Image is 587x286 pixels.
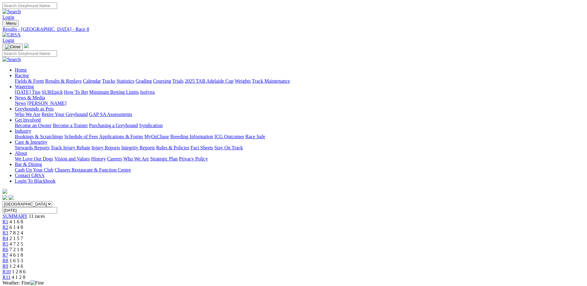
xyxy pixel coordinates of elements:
[2,44,23,50] button: Toggle navigation
[2,219,8,224] span: R1
[12,269,26,274] span: 1 2 8 6
[15,123,52,128] a: Become an Owner
[29,213,45,219] span: 11 races
[53,123,88,128] a: Become a Trainer
[2,189,7,194] img: logo-grsa-white.png
[15,167,53,172] a: Cash Up Your Club
[5,44,20,49] img: Close
[15,101,585,106] div: News & Media
[2,32,21,38] img: GRSA
[30,280,44,286] img: Fine
[156,145,189,150] a: Rules & Policies
[64,134,98,139] a: Schedule of Fees
[15,78,585,84] div: Racing
[15,101,26,106] a: News
[89,123,138,128] a: Purchasing a Greyhound
[2,2,57,9] input: Search
[185,78,234,84] a: 2025 TAB Adelaide Cup
[42,112,88,117] a: Retire Your Greyhound
[15,117,41,122] a: Get Involved
[15,95,45,100] a: News & Media
[10,247,23,252] span: 7 2 1 8
[136,78,152,84] a: Grading
[15,156,53,161] a: We Love Our Dogs
[15,151,27,156] a: About
[245,134,265,139] a: Race Safe
[15,73,29,78] a: Racing
[15,178,56,184] a: Login To Blackbook
[2,27,585,32] a: Results - [GEOGRAPHIC_DATA] - Race 8
[2,20,19,27] button: Toggle navigation
[12,275,25,280] span: 4 1 2 8
[10,241,23,247] span: 4 7 2 5
[10,236,23,241] span: 2 1 5 7
[235,78,251,84] a: Weights
[140,89,155,95] a: Isolynx
[15,112,585,117] div: Greyhounds as Pets
[153,78,171,84] a: Coursing
[15,156,585,162] div: About
[139,123,163,128] a: Syndication
[45,78,82,84] a: Results & Replays
[15,145,585,151] div: Care & Integrity
[2,275,10,280] a: R11
[121,145,155,150] a: Integrity Reports
[2,263,8,269] a: R9
[10,258,23,263] span: 1 6 5 3
[172,78,184,84] a: Trials
[51,145,90,150] a: Track Injury Rebate
[2,195,7,200] img: facebook.svg
[15,112,40,117] a: Who We Are
[2,252,8,258] a: R7
[15,134,63,139] a: Bookings & Scratchings
[2,280,44,285] span: Weather: Fine
[2,207,57,213] input: Select date
[2,225,8,230] a: R2
[2,236,8,241] a: R4
[150,156,178,161] a: Strategic Plan
[15,67,27,73] a: Home
[15,106,54,111] a: Greyhounds as Pets
[2,269,11,274] a: R10
[15,128,31,134] a: Industry
[10,252,23,258] span: 4 6 1 8
[15,134,585,139] div: Industry
[10,230,23,235] span: 7 8 2 4
[55,167,131,172] a: Chasers Restaurant & Function Centre
[6,21,16,26] span: Menu
[2,9,21,15] img: Search
[2,230,8,235] a: R3
[170,134,213,139] a: Breeding Information
[89,112,132,117] a: GAP SA Assessments
[91,156,106,161] a: History
[27,101,66,106] a: [PERSON_NAME]
[89,89,139,95] a: Minimum Betting Limits
[99,134,143,139] a: Applications & Forms
[2,15,14,20] a: Login
[107,156,122,161] a: Careers
[15,89,40,95] a: [DATE] Tips
[15,167,585,173] div: Bar & Dining
[15,123,585,128] div: Get Involved
[214,134,244,139] a: ICG Outcomes
[15,89,585,95] div: Wagering
[15,139,48,145] a: Care & Integrity
[179,156,208,161] a: Privacy Policy
[10,225,23,230] span: 6 1 4 8
[2,241,8,247] a: R5
[2,258,8,263] a: R8
[2,213,27,219] a: SUMMARY
[2,38,14,43] a: Login
[83,78,101,84] a: Calendar
[10,263,23,269] span: 1 2 4 6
